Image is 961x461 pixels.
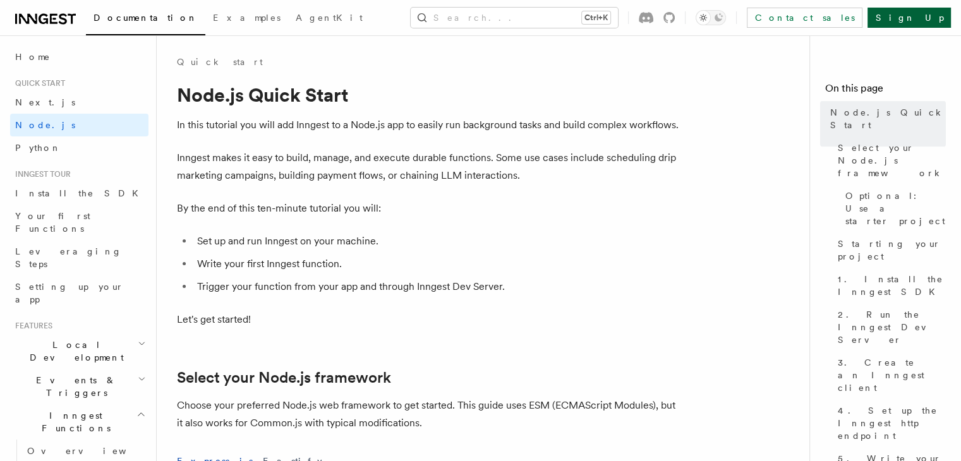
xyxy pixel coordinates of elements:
[10,205,148,240] a: Your first Functions
[15,211,90,234] span: Your first Functions
[205,4,288,34] a: Examples
[10,78,65,88] span: Quick start
[838,356,946,394] span: 3. Create an Inngest client
[10,136,148,159] a: Python
[177,200,682,217] p: By the end of this ten-minute tutorial you will:
[177,311,682,328] p: Let's get started!
[845,189,946,227] span: Optional: Use a starter project
[15,51,51,63] span: Home
[193,278,682,296] li: Trigger your function from your app and through Inngest Dev Server.
[838,237,946,263] span: Starting your project
[27,446,157,456] span: Overview
[10,404,148,440] button: Inngest Functions
[838,308,946,346] span: 2. Run the Inngest Dev Server
[15,246,122,269] span: Leveraging Steps
[582,11,610,24] kbd: Ctrl+K
[10,409,136,434] span: Inngest Functions
[213,13,281,23] span: Examples
[177,116,682,134] p: In this tutorial you will add Inngest to a Node.js app to easily run background tasks and build c...
[177,149,682,184] p: Inngest makes it easy to build, manage, and execute durable functions. Some use cases include sch...
[833,268,946,303] a: 1. Install the Inngest SDK
[411,8,618,28] button: Search...Ctrl+K
[838,404,946,442] span: 4. Set up the Inngest http endpoint
[833,136,946,184] a: Select your Node.js framework
[288,4,370,34] a: AgentKit
[193,232,682,250] li: Set up and run Inngest on your machine.
[15,143,61,153] span: Python
[833,351,946,399] a: 3. Create an Inngest client
[833,232,946,268] a: Starting your project
[10,114,148,136] a: Node.js
[10,275,148,311] a: Setting up your app
[867,8,951,28] a: Sign Up
[177,56,263,68] a: Quick start
[10,321,52,331] span: Features
[10,333,148,369] button: Local Development
[296,13,363,23] span: AgentKit
[86,4,205,35] a: Documentation
[747,8,862,28] a: Contact sales
[10,374,138,399] span: Events & Triggers
[833,303,946,351] a: 2. Run the Inngest Dev Server
[830,106,946,131] span: Node.js Quick Start
[10,240,148,275] a: Leveraging Steps
[15,97,75,107] span: Next.js
[840,184,946,232] a: Optional: Use a starter project
[177,369,391,386] a: Select your Node.js framework
[838,141,946,179] span: Select your Node.js framework
[15,120,75,130] span: Node.js
[15,282,124,304] span: Setting up your app
[15,188,146,198] span: Install the SDK
[10,91,148,114] a: Next.js
[838,273,946,298] span: 1. Install the Inngest SDK
[10,45,148,68] a: Home
[696,10,726,25] button: Toggle dark mode
[193,255,682,273] li: Write your first Inngest function.
[10,338,138,364] span: Local Development
[10,169,71,179] span: Inngest tour
[833,399,946,447] a: 4. Set up the Inngest http endpoint
[94,13,198,23] span: Documentation
[177,397,682,432] p: Choose your preferred Node.js web framework to get started. This guide uses ESM (ECMAScript Modul...
[177,83,682,106] h1: Node.js Quick Start
[10,369,148,404] button: Events & Triggers
[825,101,946,136] a: Node.js Quick Start
[10,182,148,205] a: Install the SDK
[825,81,946,101] h4: On this page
